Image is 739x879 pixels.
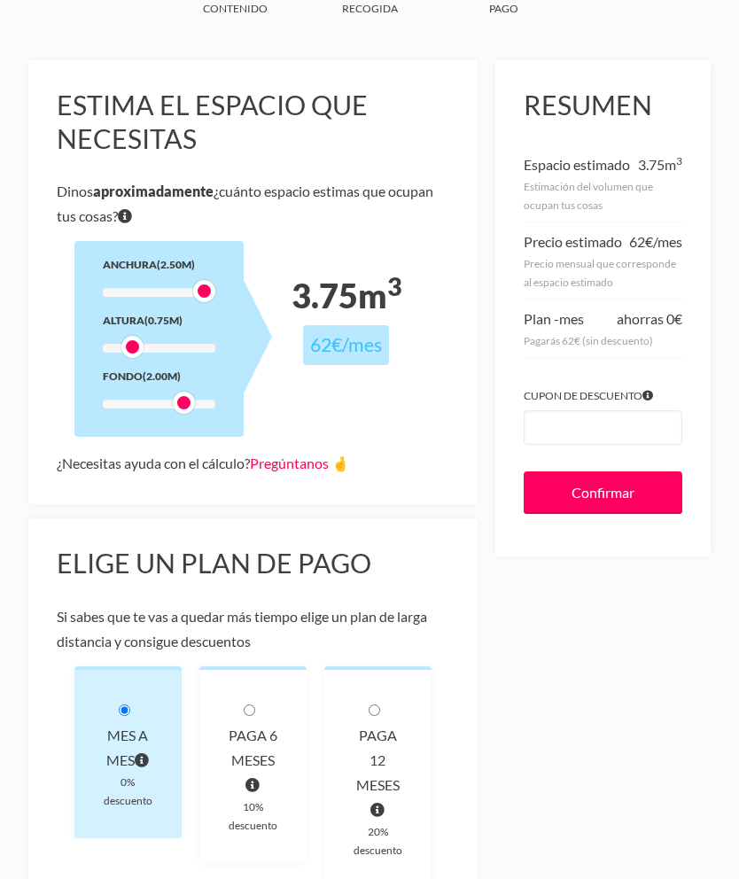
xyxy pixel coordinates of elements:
[524,177,682,214] div: Estimación del volumen que ocupan tus cosas
[629,233,653,250] span: 62€
[638,156,665,173] span: 3.75
[524,386,682,405] label: Cupon de descuento
[57,179,449,229] p: Dinos ¿cuánto espacio estimas que ocupan tus cosas?
[250,455,349,471] a: Pregúntanos 🤞
[420,631,739,879] iframe: Chat Widget
[387,271,401,301] sup: 3
[103,367,215,385] div: Fondo
[653,233,682,250] span: /mes
[524,471,682,514] input: Confirmar
[144,314,183,327] span: (0.75m)
[143,369,181,383] span: (2.00m)
[524,254,682,292] div: Precio mensual que corresponde al espacio estimado
[524,152,630,177] div: Espacio estimado
[524,331,682,350] div: Pagarás 62€ (sin descuento)
[157,258,195,271] span: (2.50m)
[524,229,622,254] div: Precio estimado
[559,310,584,327] span: mes
[353,822,403,860] div: 20% descuento
[353,723,403,822] div: paga 12 meses
[420,631,739,879] div: Widget de chat
[57,89,449,156] h3: Estima el espacio que necesitas
[617,307,682,331] div: ahorras 0€
[245,773,260,797] span: Pagas cada 6 meses por el volumen que ocupan tus cosas. El precio incluye el descuento de 10% y e...
[103,255,215,274] div: Anchura
[93,183,214,199] b: aproximadamente
[103,723,153,773] div: Mes a mes
[228,723,278,797] div: paga 6 meses
[665,156,682,173] span: m
[135,748,149,773] span: Pagas al principio de cada mes por el volumen que ocupan tus cosas. A diferencia de otros planes ...
[310,333,342,356] span: 62€
[103,773,153,810] div: 0% descuento
[358,276,401,315] span: m
[524,89,682,122] h3: Resumen
[228,797,278,835] div: 10% descuento
[57,451,449,476] div: ¿Necesitas ayuda con el cálculo?
[118,204,132,229] span: Si tienes dudas sobre volumen exacto de tus cosas no te preocupes porque nuestro equipo te dirá e...
[370,797,385,822] span: Pagas cada 12 meses por el volumen que ocupan tus cosas. El precio incluye el descuento de 20% y ...
[57,547,449,580] h3: Elige un plan de pago
[342,333,382,356] span: /mes
[642,386,653,405] span: Si tienes algún cupón introdúcelo para aplicar el descuento
[57,604,449,654] p: Si sabes que te vas a quedar más tiempo elige un plan de larga distancia y consigue descuentos
[676,154,682,167] sup: 3
[292,276,358,315] span: 3.75
[103,311,215,330] div: Altura
[524,307,584,331] div: Plan -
